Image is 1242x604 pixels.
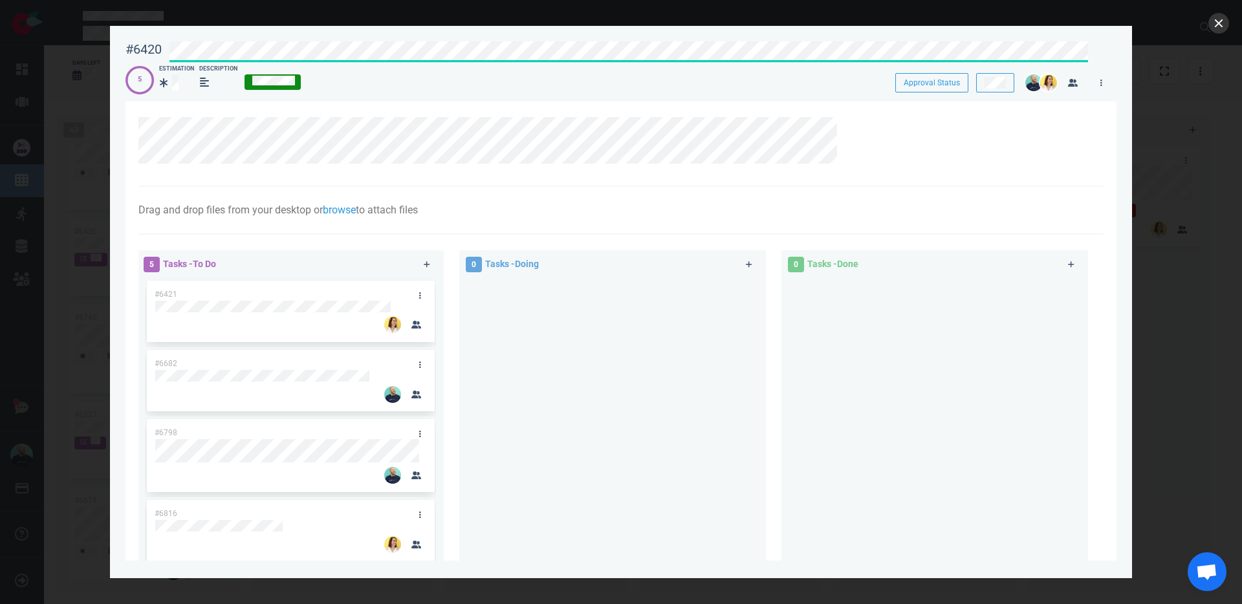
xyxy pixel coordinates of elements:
div: #6420 [125,41,162,58]
span: Tasks - Done [807,259,858,269]
a: browse [323,204,356,216]
img: 26 [1025,74,1042,91]
div: Description [199,65,237,74]
img: 26 [384,386,401,403]
a: Ouvrir le chat [1188,552,1226,591]
span: 5 [144,257,160,272]
img: 26 [1040,74,1057,91]
span: 0 [788,257,804,272]
span: to attach files [356,204,418,216]
img: 26 [384,316,401,333]
span: Tasks - To Do [163,259,216,269]
img: 26 [384,536,401,553]
span: Drag and drop files from your desktop or [138,204,323,216]
span: #6816 [155,509,177,518]
span: #6421 [155,290,177,299]
span: #6798 [155,428,177,437]
button: close [1208,13,1229,34]
span: Tasks - Doing [485,259,539,269]
button: Approval Status [895,73,968,92]
div: Estimation [159,65,194,74]
div: 5 [138,74,142,85]
span: 0 [466,257,482,272]
img: 26 [384,467,401,484]
span: #6682 [155,359,177,368]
